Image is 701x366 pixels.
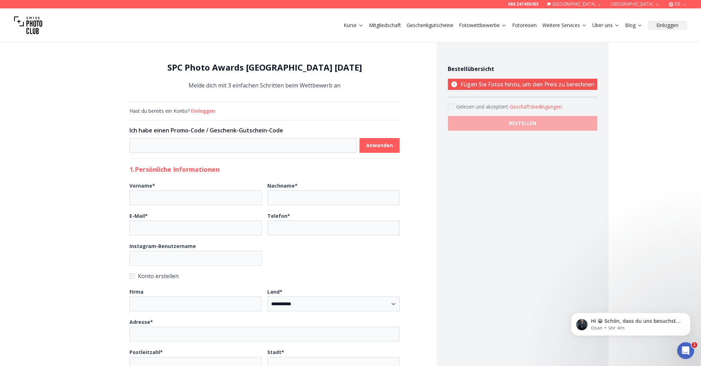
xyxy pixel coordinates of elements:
iframe: Intercom live chat [677,342,694,359]
span: Gelesen und akzeptiert [456,103,510,110]
button: BESTELLEN [448,116,597,131]
b: BESTELLEN [509,120,536,127]
input: Telefon* [267,221,400,235]
input: Instagram-Benutzername [129,251,262,266]
b: Adresse * [129,319,153,325]
button: Geschenkgutscheine [404,20,456,30]
input: Nachname* [267,190,400,205]
button: Über uns [590,20,622,30]
a: Kurse [344,22,363,29]
a: Fotowettbewerbe [459,22,506,29]
span: 1 [692,342,697,348]
button: Accept termsGelesen und akzeptiert [510,103,563,110]
div: Hast du bereits ein Konto? [129,107,400,115]
button: Anwenden [359,138,400,153]
div: Melde dich mit 3 einfachen Schritten beim Wettbewerb an [129,62,400,90]
a: Fotoreisen [512,22,537,29]
button: Fotoreisen [509,20,540,30]
button: Blog [622,20,645,30]
b: Stadt * [267,349,284,355]
a: Mitgliedschaft [369,22,401,29]
a: Geschenkgutscheine [407,22,453,29]
b: Vorname * [129,182,155,189]
h1: SPC Photo Awards [GEOGRAPHIC_DATA] [DATE] [129,62,400,73]
b: Postleitzahl * [129,349,163,355]
b: Instagram-Benutzername [129,243,196,249]
input: Adresse* [129,327,400,341]
button: Kurse [341,20,366,30]
b: Nachname * [267,182,298,189]
button: Weitere Services [540,20,590,30]
input: Firma [129,296,262,311]
button: Mitgliedschaft [366,20,404,30]
b: E-Mail * [129,213,148,219]
b: Land * [267,288,282,295]
label: Konto erstellen [129,271,400,281]
iframe: Intercom notifications Nachricht [560,298,701,347]
b: Telefon * [267,213,290,219]
img: Swiss photo club [14,11,42,39]
b: Anwenden [366,142,393,149]
button: Fotowettbewerbe [456,20,509,30]
h3: Ich habe einen Promo-Code / Geschenk-Gutschein-Code [129,126,400,135]
button: Einloggen [191,107,215,115]
p: Fügen Sie Fotos hinzu, um den Preis zu berechnen [448,79,597,90]
a: Weitere Services [542,22,587,29]
input: Vorname* [129,190,262,205]
button: Einloggen [648,20,687,30]
h4: Bestellübersicht [448,65,597,73]
input: Konto erstellen [129,273,135,279]
a: 069 247495455 [508,1,539,7]
input: E-Mail* [129,221,262,235]
h2: 1. Persönliche Informationen [129,164,400,174]
a: Über uns [592,22,619,29]
select: Land* [267,296,400,311]
a: Blog [625,22,642,29]
b: Firma [129,288,144,295]
input: Accept terms [448,104,453,109]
